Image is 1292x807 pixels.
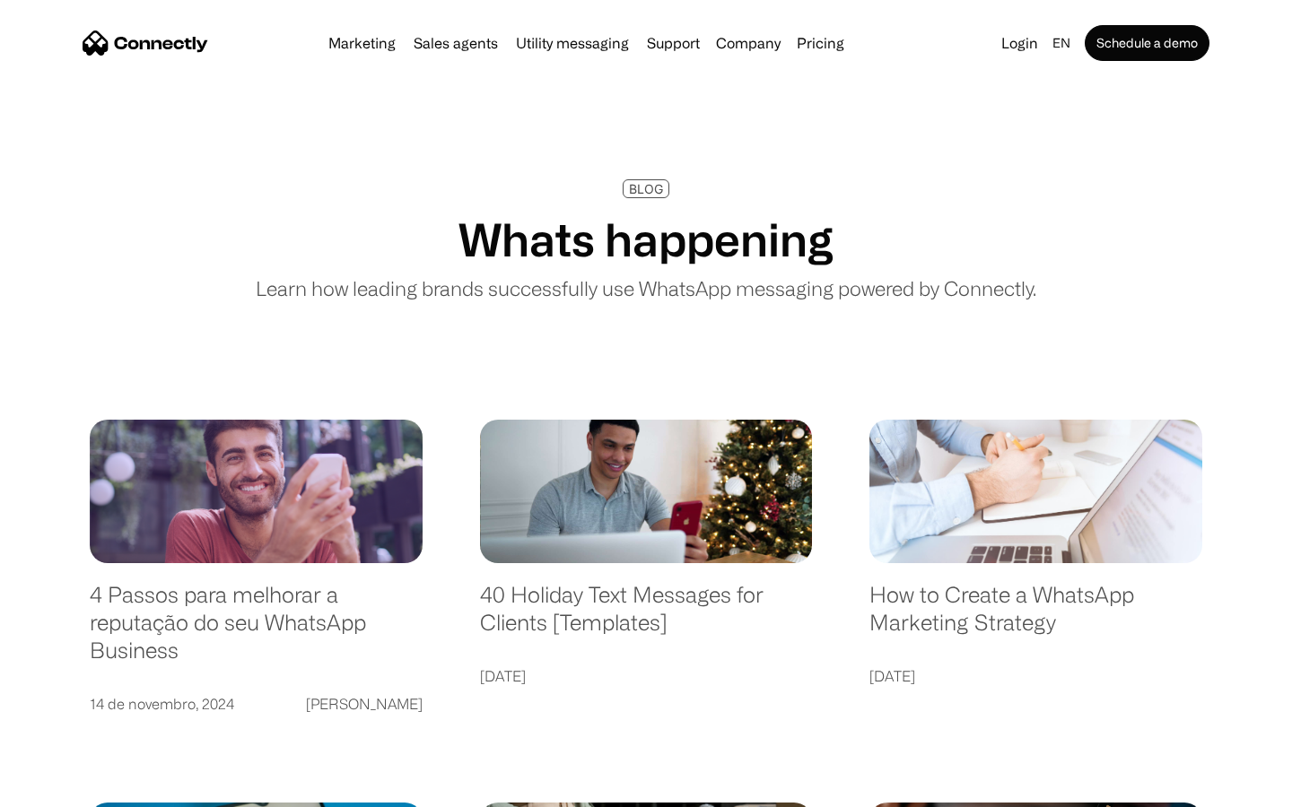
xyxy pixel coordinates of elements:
a: Login [994,30,1045,56]
div: [DATE] [869,664,915,689]
a: Pricing [790,36,851,50]
p: Learn how leading brands successfully use WhatsApp messaging powered by Connectly. [256,273,1036,303]
div: BLOG [629,182,663,195]
div: [PERSON_NAME] [306,691,423,716]
a: Schedule a demo [1085,25,1209,61]
h1: Whats happening [458,213,834,266]
a: 40 Holiday Text Messages for Clients [Templates] [480,581,813,654]
a: Support [640,36,707,50]
aside: Language selected: English [18,776,108,801]
ul: Language list [36,776,108,801]
div: 14 de novembro, 2024 [90,691,234,716]
a: Marketing [321,36,403,50]
a: Sales agents [406,36,505,50]
div: Company [716,30,781,56]
a: 4 Passos para melhorar a reputação do seu WhatsApp Business [90,581,423,681]
a: Utility messaging [509,36,636,50]
div: [DATE] [480,664,526,689]
div: en [1052,30,1070,56]
a: How to Create a WhatsApp Marketing Strategy [869,581,1202,654]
